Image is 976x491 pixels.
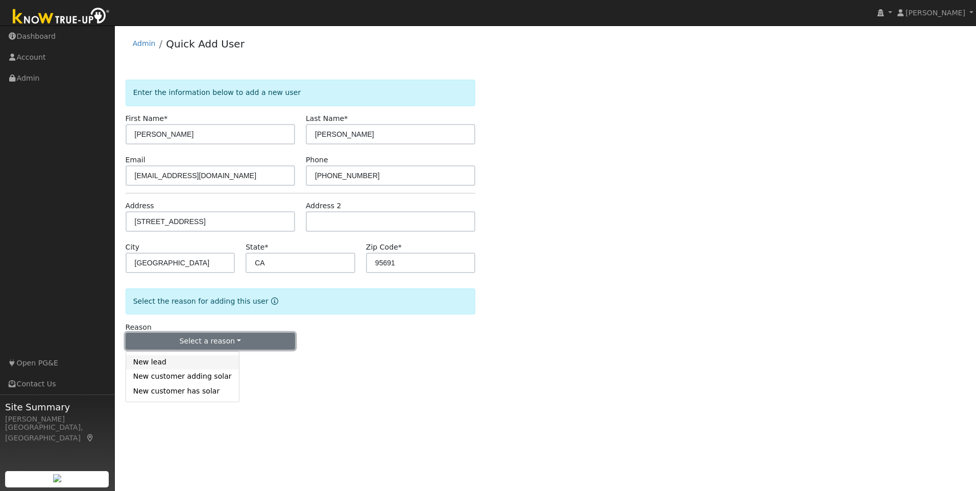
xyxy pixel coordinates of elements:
[126,355,239,370] a: New lead
[126,113,168,124] label: First Name
[126,155,145,165] label: Email
[126,80,476,106] div: Enter the information below to add a new user
[906,9,965,17] span: [PERSON_NAME]
[306,113,348,124] label: Last Name
[164,114,167,122] span: Required
[166,38,245,50] a: Quick Add User
[126,384,239,398] a: New customer has solar
[8,6,115,29] img: Know True-Up
[53,474,61,482] img: retrieve
[126,242,140,253] label: City
[366,242,402,253] label: Zip Code
[306,201,341,211] label: Address 2
[398,243,402,251] span: Required
[246,242,268,253] label: State
[264,243,268,251] span: Required
[5,422,109,444] div: [GEOGRAPHIC_DATA], [GEOGRAPHIC_DATA]
[5,400,109,414] span: Site Summary
[126,333,295,350] button: Select a reason
[126,322,152,333] label: Reason
[269,297,278,305] a: Reason for new user
[126,201,154,211] label: Address
[86,434,95,442] a: Map
[306,155,328,165] label: Phone
[5,414,109,425] div: [PERSON_NAME]
[126,288,476,314] div: Select the reason for adding this user
[126,370,239,384] a: New customer adding solar
[133,39,156,47] a: Admin
[344,114,348,122] span: Required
